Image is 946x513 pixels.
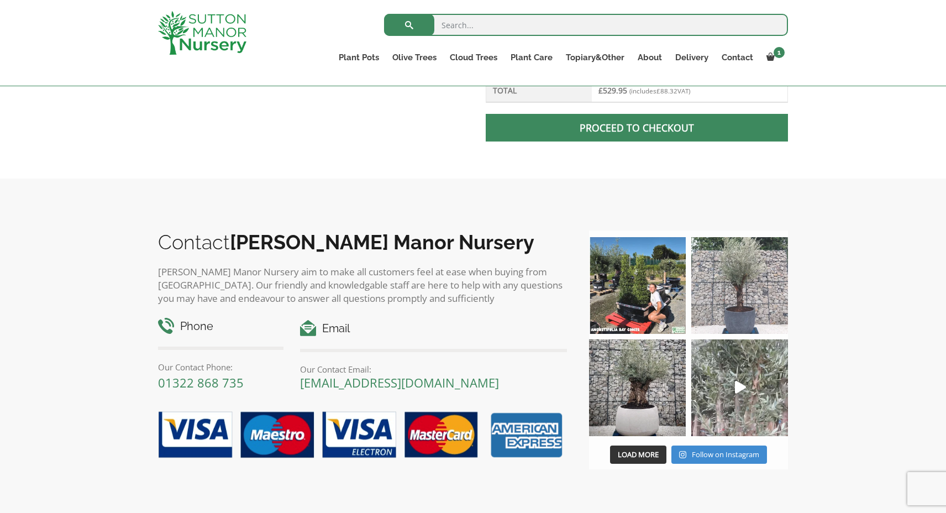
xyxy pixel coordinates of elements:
[386,50,443,65] a: Olive Trees
[715,50,760,65] a: Contact
[559,50,631,65] a: Topiary&Other
[504,50,559,65] a: Plant Care
[691,339,788,436] img: New arrivals Monday morning of beautiful olive trees 🤩🤩 The weather is beautiful this summer, gre...
[610,446,666,464] button: Load More
[230,231,534,254] b: [PERSON_NAME] Manor Nursery
[618,449,659,459] span: Load More
[486,79,592,102] th: Total
[150,405,567,466] img: payment-options.png
[486,114,788,142] a: Proceed to checkout
[158,231,567,254] h2: Contact
[735,381,746,394] svg: Play
[598,85,627,96] bdi: 529.95
[691,339,788,436] a: Play
[656,87,677,95] span: 88.32
[691,237,788,334] img: A beautiful multi-stem Spanish Olive tree potted in our luxurious fibre clay pots 😍😍
[384,14,788,36] input: Search...
[332,50,386,65] a: Plant Pots
[598,85,603,96] span: £
[669,50,715,65] a: Delivery
[158,265,567,305] p: [PERSON_NAME] Manor Nursery aim to make all customers feel at ease when buying from [GEOGRAPHIC_D...
[671,446,767,464] a: Instagram Follow on Instagram
[443,50,504,65] a: Cloud Trees
[300,374,499,391] a: [EMAIL_ADDRESS][DOMAIN_NAME]
[656,87,660,95] span: £
[692,449,759,459] span: Follow on Instagram
[679,451,686,459] svg: Instagram
[589,237,686,334] img: Our elegant & picturesque Angustifolia Cones are an exquisite addition to your Bay Tree collectio...
[158,374,244,391] a: 01322 868 735
[774,47,785,58] span: 1
[300,363,567,376] p: Our Contact Email:
[158,318,283,335] h4: Phone
[631,50,669,65] a: About
[158,11,246,55] img: logo
[760,50,788,65] a: 1
[300,320,567,337] h4: Email
[589,339,686,436] img: Check out this beauty we potted at our nursery today ❤️‍🔥 A huge, ancient gnarled Olive tree plan...
[629,87,690,95] small: (includes VAT)
[158,360,283,374] p: Our Contact Phone:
